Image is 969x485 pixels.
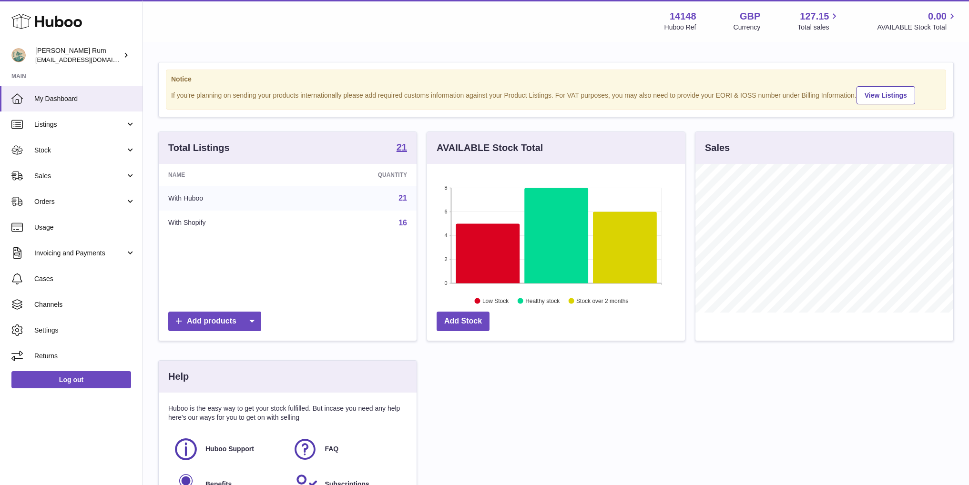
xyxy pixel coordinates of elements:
span: 127.15 [800,10,829,23]
span: Settings [34,326,135,335]
div: [PERSON_NAME] Rum [35,46,121,64]
span: Returns [34,352,135,361]
text: 4 [444,232,447,238]
a: Log out [11,371,131,388]
span: Huboo Support [205,445,254,454]
img: mail@bartirum.wales [11,48,26,62]
span: Orders [34,197,125,206]
span: [EMAIL_ADDRESS][DOMAIN_NAME] [35,56,140,63]
a: 16 [398,219,407,227]
text: Low Stock [482,298,509,304]
p: Huboo is the easy way to get your stock fulfilled. But incase you need any help here's our ways f... [168,404,407,422]
a: View Listings [857,86,915,104]
span: Cases [34,274,135,283]
a: FAQ [292,436,402,462]
a: Add products [168,312,261,331]
text: Healthy stock [525,298,560,304]
text: 8 [444,185,447,191]
span: AVAILABLE Stock Total [877,23,958,32]
text: Stock over 2 months [576,298,628,304]
th: Name [159,164,298,186]
h3: Help [168,370,189,383]
td: With Shopify [159,211,298,235]
th: Quantity [298,164,417,186]
a: 21 [397,142,407,154]
td: With Huboo [159,186,298,211]
div: If you're planning on sending your products internationally please add required customs informati... [171,85,941,104]
h3: Total Listings [168,141,230,154]
strong: Notice [171,75,941,84]
text: 0 [444,280,447,286]
text: 2 [444,256,447,262]
strong: 21 [397,142,407,152]
span: Sales [34,172,125,181]
span: 0.00 [928,10,947,23]
a: Add Stock [437,312,490,331]
span: Usage [34,223,135,232]
a: 127.15 Total sales [797,10,840,32]
text: 6 [444,209,447,214]
strong: 14148 [670,10,696,23]
div: Currency [734,23,761,32]
a: 21 [398,194,407,202]
span: FAQ [325,445,338,454]
a: 0.00 AVAILABLE Stock Total [877,10,958,32]
h3: AVAILABLE Stock Total [437,141,543,154]
span: Listings [34,120,125,129]
span: Channels [34,300,135,309]
a: Huboo Support [173,436,283,462]
div: Huboo Ref [664,23,696,32]
span: Invoicing and Payments [34,249,125,258]
h3: Sales [705,141,730,154]
span: Stock [34,146,125,155]
span: My Dashboard [34,94,135,103]
span: Total sales [797,23,840,32]
strong: GBP [740,10,760,23]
